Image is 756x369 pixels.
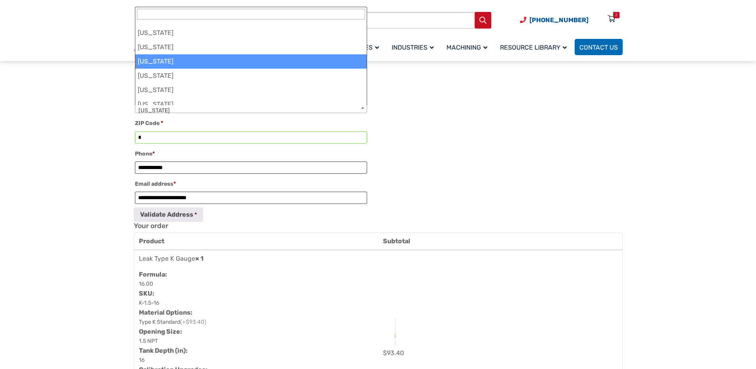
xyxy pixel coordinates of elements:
span: [PHONE_NUMBER] [529,16,589,24]
li: [US_STATE] [135,69,367,83]
span: $ [383,349,387,357]
li: [US_STATE] [135,97,367,111]
li: [US_STATE] [135,83,367,97]
bdi: 93.40 [383,349,404,357]
span: Contact Us [579,44,618,51]
li: [US_STATE] [135,26,367,40]
th: Product [134,233,378,250]
dt: Formula: [139,270,372,279]
dt: Opening Size: [139,327,372,336]
a: Resource Library [495,38,575,56]
span: Machining [446,44,487,51]
dt: Tank Depth (in): [139,346,372,356]
p: 16.00 [139,279,153,289]
p: Type K Standard [139,317,206,327]
span: Wisconsin [135,102,367,119]
a: Contact Us [575,39,623,55]
label: ZIP Code [135,118,367,129]
span: State [135,102,367,113]
h3: Your order [134,222,623,231]
div: 2 [615,12,617,18]
dt: Material Options: [139,308,372,317]
li: [US_STATE] [135,54,367,69]
th: Subtotal [378,233,622,250]
span: Resource Library [500,44,567,51]
a: Phone Number (920) 434-8860 [520,15,589,25]
p: 1.5 NPT [139,336,158,346]
label: Phone [135,148,367,160]
strong: × 1 [195,255,204,262]
a: Machining [442,38,495,56]
img: Krueger Sentry Gauge [134,15,232,52]
a: Industries [387,38,442,56]
p: 16 [139,356,144,365]
li: [US_STATE] [135,40,367,54]
span: (+$93.40) [180,319,206,325]
button: Validate Address [134,208,203,222]
p: K-1.5-16 [139,298,159,308]
span: Industries [392,44,434,51]
label: Email address [135,179,367,190]
img: Leak Detection Gauge [383,318,411,346]
dt: SKU: [139,289,372,298]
